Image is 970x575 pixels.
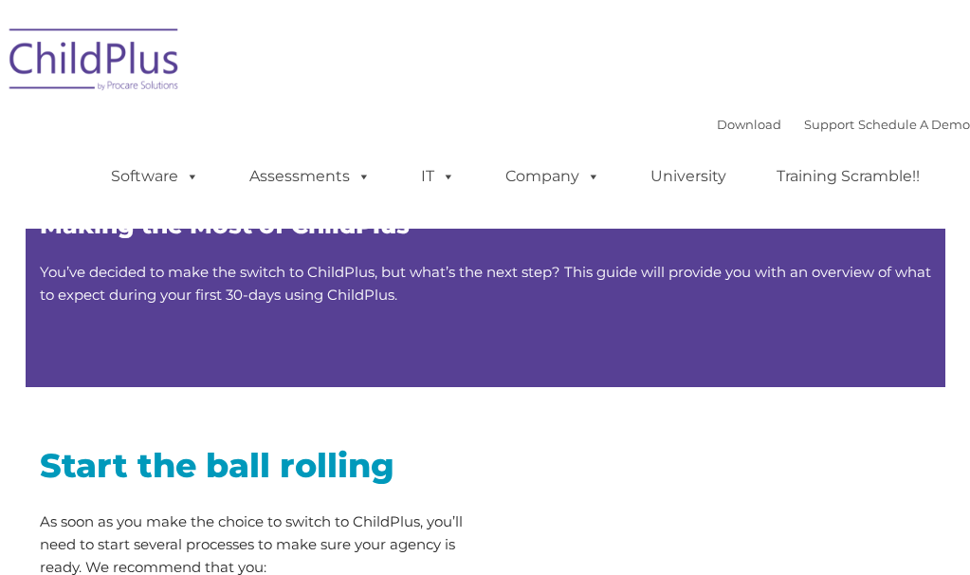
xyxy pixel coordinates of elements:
[631,158,745,195] a: University
[40,444,471,487] h2: Start the ball rolling
[486,158,619,195] a: Company
[717,117,781,132] a: Download
[758,158,939,195] a: Training Scramble!!
[858,117,970,132] a: Schedule A Demo
[230,158,390,195] a: Assessments
[402,158,474,195] a: IT
[40,263,931,304] span: You’ve decided to make the switch to ChildPlus, but what’s the next step? This guide will provide...
[717,117,970,132] font: |
[804,117,854,132] a: Support
[92,158,218,195] a: Software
